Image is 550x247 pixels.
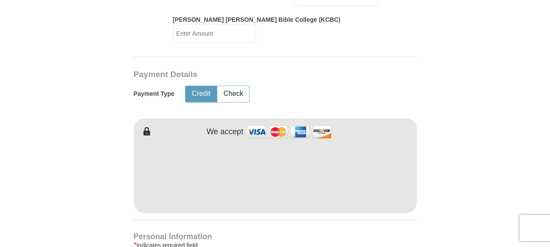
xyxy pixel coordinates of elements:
[134,70,356,80] h3: Payment Details
[134,90,175,98] h5: Payment Type
[173,15,341,24] label: [PERSON_NAME] [PERSON_NAME] Bible College (KCBC)
[206,127,243,137] h4: We accept
[246,122,333,141] img: credit cards accepted
[186,86,216,102] button: Credit
[217,86,249,102] button: Check
[134,233,417,240] h4: Personal Information
[173,24,256,43] input: Enter Amount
